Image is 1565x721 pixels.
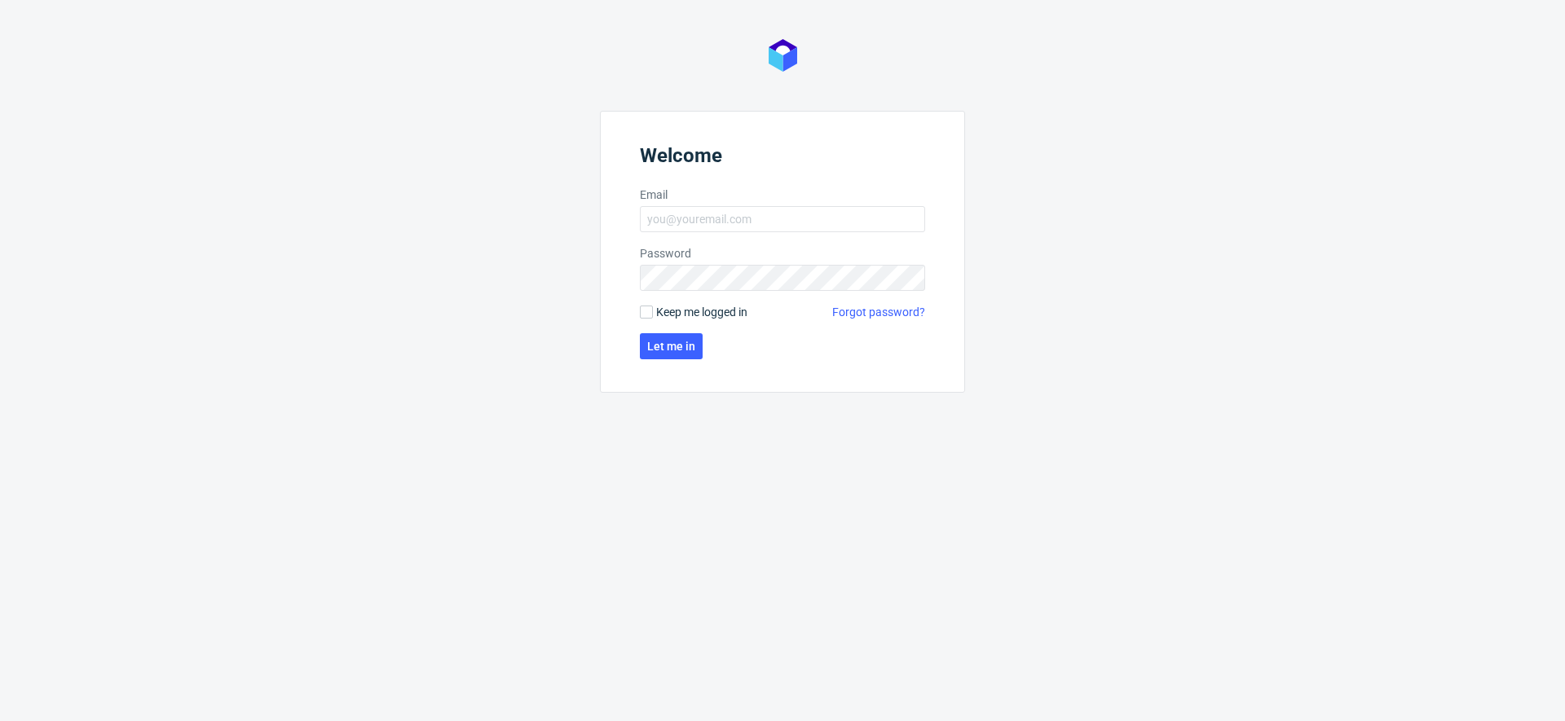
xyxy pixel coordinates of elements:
[640,245,925,262] label: Password
[640,187,925,203] label: Email
[640,206,925,232] input: you@youremail.com
[640,144,925,174] header: Welcome
[832,304,925,320] a: Forgot password?
[656,304,747,320] span: Keep me logged in
[640,333,703,359] button: Let me in
[647,341,695,352] span: Let me in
